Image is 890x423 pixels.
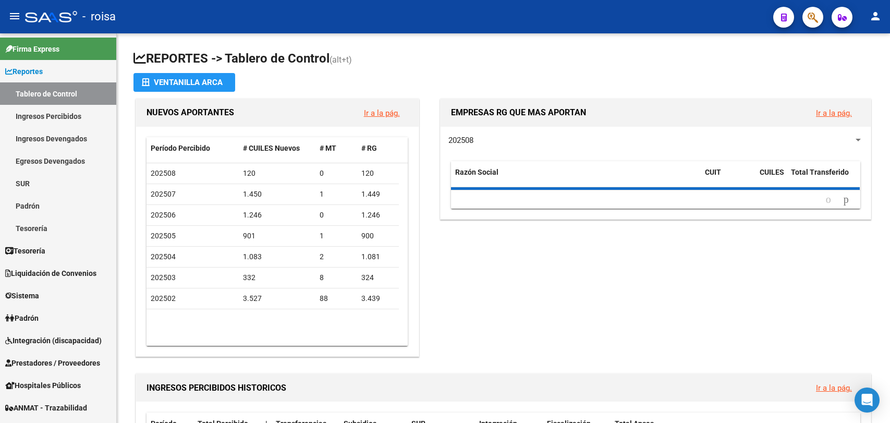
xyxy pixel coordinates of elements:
[5,335,102,346] span: Integración (discapacidad)
[5,43,59,55] span: Firma Express
[320,144,336,152] span: # MT
[705,168,721,176] span: CUIT
[147,107,234,117] span: NUEVOS APORTANTES
[243,230,311,242] div: 901
[5,290,39,301] span: Sistema
[320,251,353,263] div: 2
[151,232,176,240] span: 202505
[361,251,395,263] div: 1.081
[243,188,311,200] div: 1.450
[701,161,755,196] datatable-header-cell: CUIT
[8,10,21,22] mat-icon: menu
[791,168,849,176] span: Total Transferido
[5,66,43,77] span: Reportes
[320,209,353,221] div: 0
[839,194,854,206] a: go to next page
[5,245,45,257] span: Tesorería
[455,168,498,176] span: Razón Social
[243,251,311,263] div: 1.083
[133,50,873,68] h1: REPORTES -> Tablero de Control
[356,103,408,123] button: Ir a la pág.
[142,73,227,92] div: Ventanilla ARCA
[243,167,311,179] div: 120
[5,380,81,391] span: Hospitales Públicos
[5,312,39,324] span: Padrón
[451,161,701,196] datatable-header-cell: Razón Social
[320,293,353,305] div: 88
[147,383,286,393] span: INGRESOS PERCIBIDOS HISTORICOS
[816,383,852,393] a: Ir a la pág.
[243,144,300,152] span: # CUILES Nuevos
[361,293,395,305] div: 3.439
[451,107,586,117] span: EMPRESAS RG QUE MAS APORTAN
[808,378,860,397] button: Ir a la pág.
[133,73,235,92] button: Ventanilla ARCA
[5,402,87,414] span: ANMAT - Trazabilidad
[320,188,353,200] div: 1
[151,211,176,219] span: 202506
[243,209,311,221] div: 1.246
[760,168,784,176] span: CUILES
[239,137,315,160] datatable-header-cell: # CUILES Nuevos
[147,137,239,160] datatable-header-cell: Período Percibido
[821,194,836,206] a: go to previous page
[448,136,473,145] span: 202508
[361,209,395,221] div: 1.246
[151,294,176,303] span: 202502
[320,167,353,179] div: 0
[320,230,353,242] div: 1
[808,103,860,123] button: Ir a la pág.
[361,144,377,152] span: # RG
[787,161,860,196] datatable-header-cell: Total Transferido
[361,167,395,179] div: 120
[315,137,357,160] datatable-header-cell: # MT
[361,230,395,242] div: 900
[151,144,210,152] span: Período Percibido
[330,55,352,65] span: (alt+t)
[151,190,176,198] span: 202507
[151,273,176,282] span: 202503
[151,169,176,177] span: 202508
[869,10,882,22] mat-icon: person
[816,108,852,118] a: Ir a la pág.
[82,5,116,28] span: - roisa
[364,108,400,118] a: Ir a la pág.
[320,272,353,284] div: 8
[243,272,311,284] div: 332
[855,388,880,413] div: Open Intercom Messenger
[755,161,787,196] datatable-header-cell: CUILES
[5,268,96,279] span: Liquidación de Convenios
[357,137,399,160] datatable-header-cell: # RG
[361,272,395,284] div: 324
[243,293,311,305] div: 3.527
[361,188,395,200] div: 1.449
[151,252,176,261] span: 202504
[5,357,100,369] span: Prestadores / Proveedores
